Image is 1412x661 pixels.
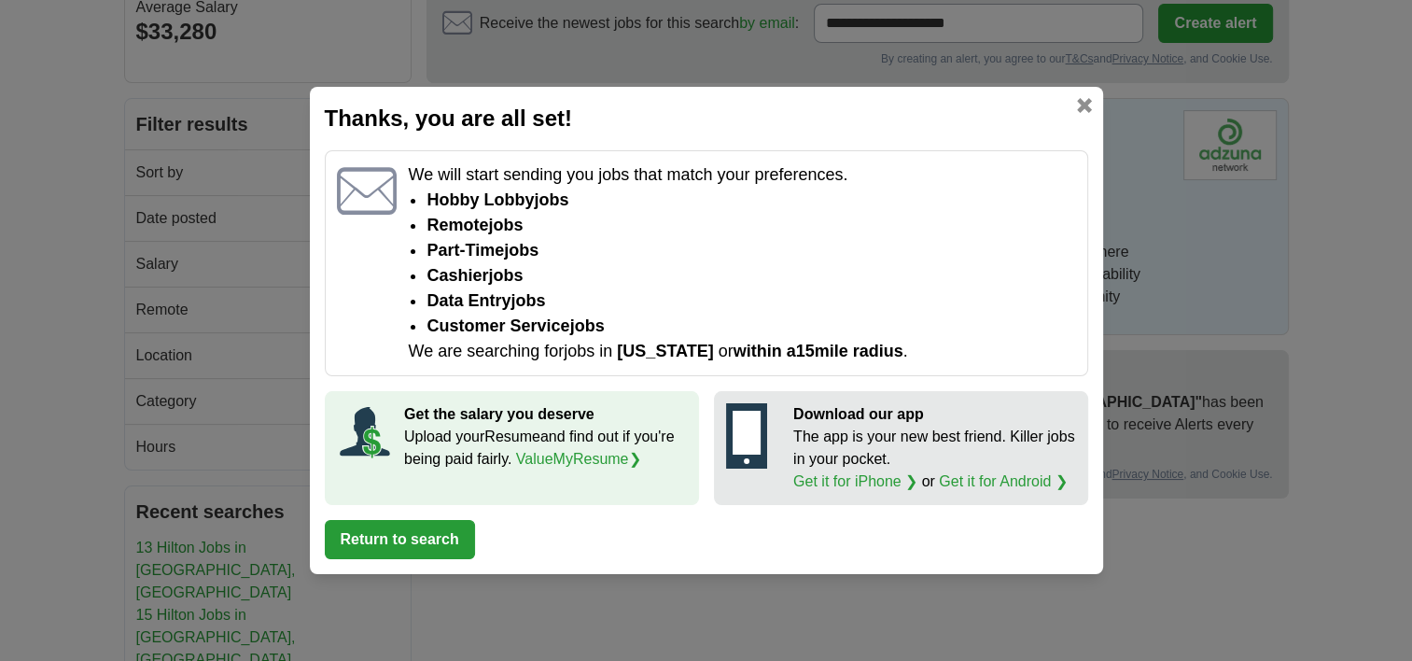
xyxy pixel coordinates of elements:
p: Download our app [793,403,1076,426]
li: Cashier jobs [426,263,1075,288]
span: [US_STATE] [617,342,713,360]
li: Customer Service jobs [426,314,1075,339]
li: Remote jobs [426,213,1075,238]
p: Get the salary you deserve [404,403,687,426]
button: Return to search [325,520,475,559]
li: Part-time jobs [426,238,1075,263]
p: Upload your Resume and find out if you're being paid fairly. [404,426,687,471]
li: Hobby Lobby jobs [426,188,1075,213]
p: The app is your new best friend. Killer jobs in your pocket. or [793,426,1076,493]
a: Get it for Android ❯ [939,473,1068,489]
h2: Thanks, you are all set! [325,102,1088,135]
p: We will start sending you jobs that match your preferences. [408,162,1075,188]
a: ValueMyResume❯ [516,451,641,467]
p: We are searching for jobs in or . [408,339,1075,364]
a: Get it for iPhone ❯ [793,473,917,489]
li: Data Entry jobs [426,288,1075,314]
span: within a 15 mile radius [734,342,903,360]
